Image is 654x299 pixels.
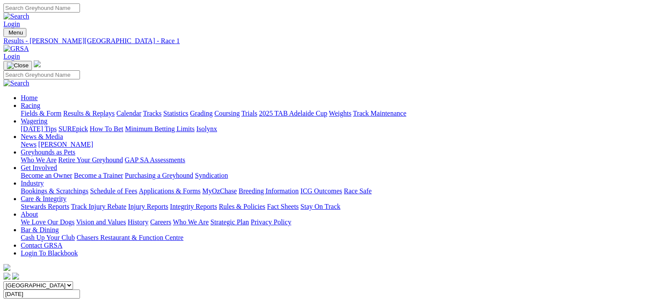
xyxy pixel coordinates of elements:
input: Search [3,3,80,13]
a: Contact GRSA [21,242,62,249]
img: Search [3,13,29,20]
a: Calendar [116,110,141,117]
a: Grading [190,110,213,117]
a: Get Involved [21,164,57,171]
a: About [21,211,38,218]
img: Close [7,62,29,69]
div: About [21,218,651,226]
a: Rules & Policies [219,203,265,210]
a: Breeding Information [239,187,299,195]
div: News & Media [21,141,651,148]
a: Schedule of Fees [90,187,137,195]
input: Select date [3,290,80,299]
a: Stay On Track [300,203,340,210]
a: News & Media [21,133,63,140]
a: Login [3,53,20,60]
a: Syndication [195,172,228,179]
a: Become an Owner [21,172,72,179]
a: Applications & Forms [139,187,201,195]
a: Track Injury Rebate [71,203,126,210]
a: News [21,141,36,148]
a: Injury Reports [128,203,168,210]
a: [DATE] Tips [21,125,57,132]
a: Privacy Policy [251,218,291,226]
div: Racing [21,110,651,117]
a: Login [3,20,20,28]
a: Minimum Betting Limits [125,125,195,132]
div: Greyhounds as Pets [21,156,651,164]
input: Search [3,70,80,79]
div: Wagering [21,125,651,133]
a: Isolynx [196,125,217,132]
img: logo-grsa-white.png [3,264,10,271]
a: Cash Up Your Club [21,234,75,241]
span: Menu [9,29,23,36]
a: Weights [329,110,351,117]
div: Get Involved [21,172,651,179]
a: Care & Integrity [21,195,67,202]
a: Trials [241,110,257,117]
img: twitter.svg [12,273,19,280]
div: Bar & Dining [21,234,651,242]
a: Who We Are [173,218,209,226]
a: [PERSON_NAME] [38,141,93,148]
a: Track Maintenance [353,110,406,117]
a: How To Bet [90,125,124,132]
a: Stewards Reports [21,203,69,210]
img: GRSA [3,45,29,53]
a: We Love Our Dogs [21,218,74,226]
a: Careers [150,218,171,226]
img: logo-grsa-white.png [34,60,41,67]
a: Coursing [214,110,240,117]
a: Integrity Reports [170,203,217,210]
a: 2025 TAB Adelaide Cup [259,110,327,117]
button: Toggle navigation [3,61,32,70]
a: Wagering [21,117,48,125]
a: Racing [21,102,40,109]
a: MyOzChase [202,187,237,195]
a: Become a Trainer [74,172,123,179]
a: Fact Sheets [267,203,299,210]
a: Industry [21,179,44,187]
div: Industry [21,187,651,195]
a: Bar & Dining [21,226,59,233]
a: GAP SA Assessments [125,156,185,164]
a: Home [21,94,38,101]
a: Who We Are [21,156,57,164]
a: Fields & Form [21,110,61,117]
div: Care & Integrity [21,203,651,211]
a: History [128,218,148,226]
a: SUREpick [58,125,88,132]
a: Strategic Plan [211,218,249,226]
a: Purchasing a Greyhound [125,172,193,179]
img: Search [3,79,29,87]
a: Race Safe [344,187,371,195]
img: facebook.svg [3,273,10,280]
button: Toggle navigation [3,28,26,37]
a: Bookings & Scratchings [21,187,88,195]
a: Greyhounds as Pets [21,148,75,156]
a: Results - [PERSON_NAME][GEOGRAPHIC_DATA] - Race 1 [3,37,651,45]
a: Statistics [163,110,188,117]
a: Chasers Restaurant & Function Centre [77,234,183,241]
a: ICG Outcomes [300,187,342,195]
a: Tracks [143,110,162,117]
a: Results & Replays [63,110,115,117]
a: Vision and Values [76,218,126,226]
a: Login To Blackbook [21,249,78,257]
a: Retire Your Greyhound [58,156,123,164]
